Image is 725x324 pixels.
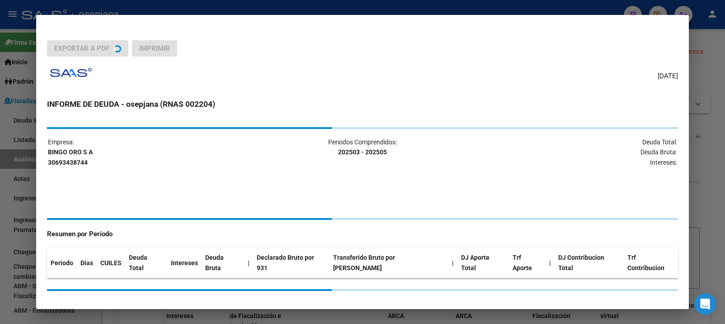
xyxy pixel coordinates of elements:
[509,248,546,278] th: Trf Aporte
[624,248,678,278] th: Trf Contribucion
[48,137,257,168] p: Empresa:
[125,248,167,278] th: Deuda Total
[457,248,509,278] th: DJ Aporte Total
[47,40,128,57] button: Exportar a PDF
[338,148,387,156] strong: 202503 - 202505
[448,248,457,278] th: |
[97,248,125,278] th: CUILES
[47,248,77,278] th: Periodo
[48,148,93,166] strong: BINGO ORO S A 30693438744
[468,137,677,168] p: Deuda Total: Deuda Bruta: Intereses:
[139,44,170,52] span: Imprimir
[244,248,253,278] th: |
[555,248,624,278] th: DJ Contribucion Total
[132,40,177,57] button: Imprimir
[202,248,245,278] th: Deuda Bruta
[658,71,678,81] span: [DATE]
[77,248,97,278] th: Dias
[253,248,330,278] th: Declarado Bruto por 931
[54,44,109,52] span: Exportar a PDF
[330,248,448,278] th: Transferido Bruto por [PERSON_NAME]
[258,137,467,158] p: Periodos Comprendidos:
[47,229,678,239] h4: Resumen por Período
[694,293,716,315] div: Open Intercom Messenger
[167,248,202,278] th: Intereses
[546,248,555,278] th: |
[47,98,678,110] h3: INFORME DE DEUDA - osepjana (RNAS 002204)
